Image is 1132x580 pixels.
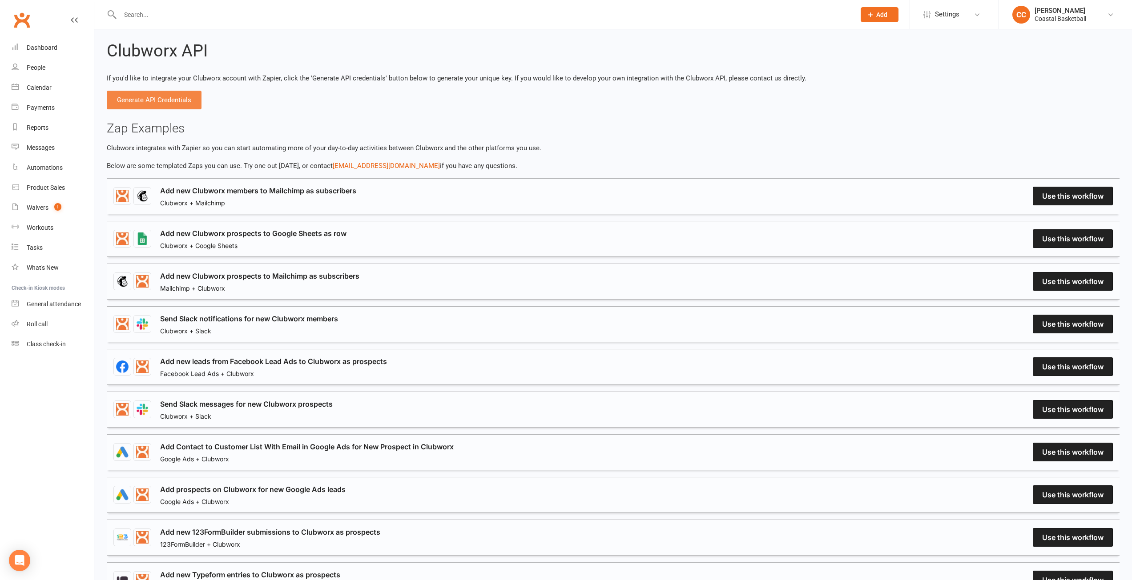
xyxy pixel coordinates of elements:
span: Settings [935,4,959,24]
div: What's New [27,264,59,271]
p: Clubworx integrates with Zapier so you can start automating more of your day-to-day activities be... [107,143,1120,153]
a: What's New [12,258,94,278]
a: Waivers 1 [12,198,94,218]
div: Coastal Basketball [1035,15,1086,23]
input: Search... [117,8,849,21]
div: Dashboard [27,44,57,51]
a: Clubworx [11,9,33,31]
span: Add [876,11,887,18]
div: General attendance [27,300,81,308]
a: Dashboard [12,38,94,58]
a: General attendance kiosk mode [12,294,94,314]
div: Calendar [27,84,52,91]
div: Class check-in [27,340,66,348]
button: Generate API Credentials [107,91,201,109]
h2: Clubworx API [107,42,208,60]
a: Roll call [12,314,94,334]
a: Product Sales [12,178,94,198]
a: Reports [12,118,94,138]
div: Product Sales [27,184,65,191]
a: Tasks [12,238,94,258]
button: Add [861,7,898,22]
div: Payments [27,104,55,111]
div: Workouts [27,224,53,231]
a: Messages [12,138,94,158]
div: Reports [27,124,48,131]
p: If you'd like to integrate your Clubworx account with Zapier, click the 'Generate API credentials... [107,73,1120,84]
a: [EMAIL_ADDRESS][DOMAIN_NAME] [333,162,440,170]
div: People [27,64,45,71]
a: Payments [12,98,94,118]
div: Waivers [27,204,48,211]
div: Messages [27,144,55,151]
div: Automations [27,164,63,171]
div: Roll call [27,320,48,328]
span: 1 [54,203,61,211]
a: Class kiosk mode [12,334,94,354]
a: Workouts [12,218,94,238]
div: [PERSON_NAME] [1035,7,1086,15]
h3: Zap Examples [107,122,1120,136]
div: Tasks [27,244,43,251]
a: Automations [12,158,94,178]
div: Open Intercom Messenger [9,550,30,571]
p: Below are some templated Zaps you can use. Try one out [DATE], or contact if you have any questions. [107,160,1120,171]
a: Calendar [12,78,94,98]
a: People [12,58,94,78]
div: CC [1012,6,1030,24]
